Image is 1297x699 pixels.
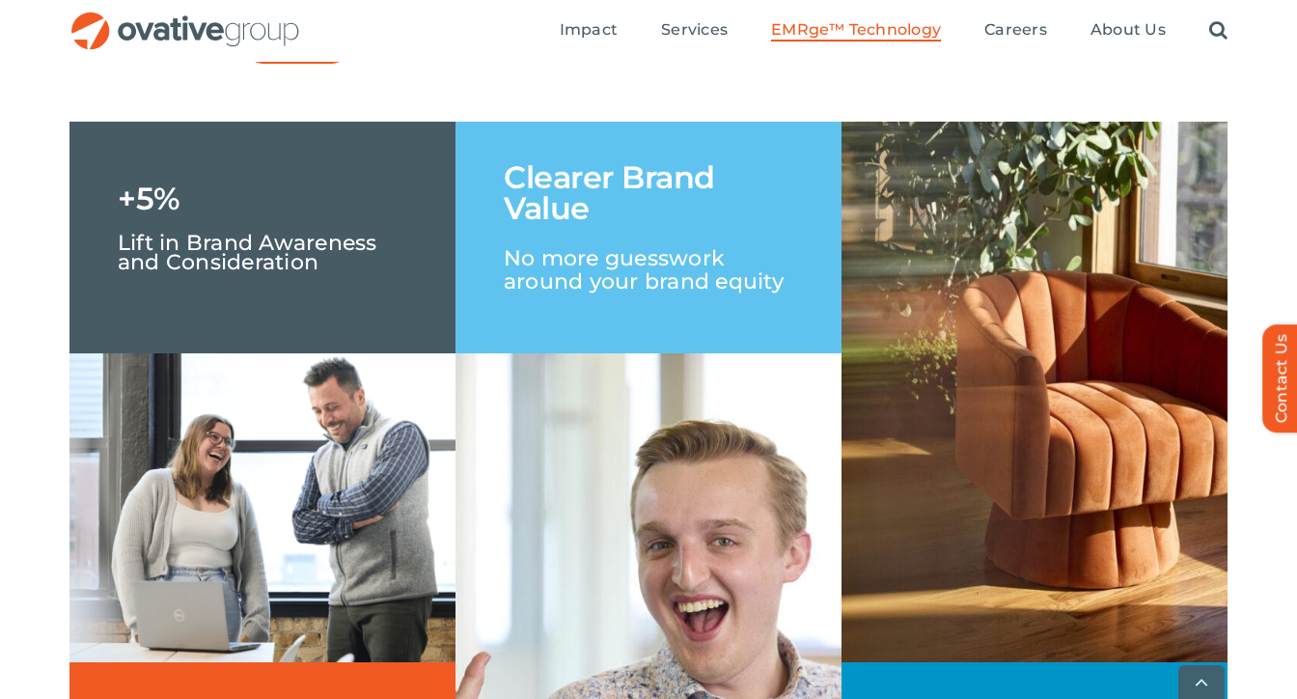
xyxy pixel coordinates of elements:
[661,20,728,42] a: Services
[984,20,1047,40] span: Careers
[69,353,455,662] img: Brand Collage – Left
[1209,20,1228,42] a: Search
[1090,20,1166,42] a: About Us
[118,214,407,272] p: Lift in Brand Awareness and Consideration
[842,122,1228,662] img: NYC Chair
[504,162,793,224] h1: Clearer Brand Value
[118,183,180,214] h1: +5%
[560,20,618,42] a: Impact
[661,20,728,40] span: Services
[771,20,941,40] span: EMRge™ Technology
[984,20,1047,42] a: Careers
[560,20,618,40] span: Impact
[504,224,793,294] p: No more guesswork around your brand equity
[1090,20,1166,40] span: About Us
[771,20,941,42] a: EMRge™ Technology
[69,10,301,28] a: OG_Full_horizontal_RGB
